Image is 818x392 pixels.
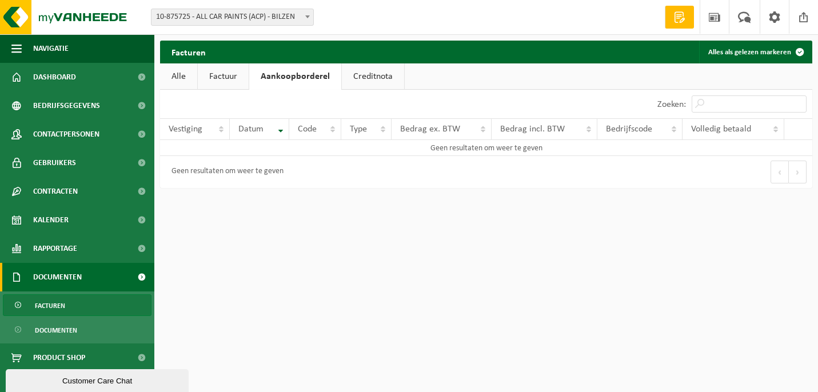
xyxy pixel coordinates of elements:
[238,125,264,134] span: Datum
[249,63,341,90] a: Aankoopborderel
[33,149,76,177] span: Gebruikers
[350,125,367,134] span: Type
[33,343,85,372] span: Product Shop
[160,63,197,90] a: Alle
[657,100,686,109] label: Zoeken:
[160,140,812,156] td: Geen resultaten om weer te geven
[33,234,77,263] span: Rapportage
[35,295,65,317] span: Facturen
[198,63,249,90] a: Factuur
[33,63,76,91] span: Dashboard
[33,91,100,120] span: Bedrijfsgegevens
[342,63,404,90] a: Creditnota
[35,319,77,341] span: Documenten
[33,206,69,234] span: Kalender
[691,125,751,134] span: Volledig betaald
[33,120,99,149] span: Contactpersonen
[400,125,460,134] span: Bedrag ex. BTW
[3,319,151,341] a: Documenten
[500,125,565,134] span: Bedrag incl. BTW
[33,34,69,63] span: Navigatie
[3,294,151,316] a: Facturen
[33,263,82,291] span: Documenten
[169,125,202,134] span: Vestiging
[166,162,284,182] div: Geen resultaten om weer te geven
[789,161,807,183] button: Next
[771,161,789,183] button: Previous
[160,41,217,63] h2: Facturen
[151,9,313,25] span: 10-875725 - ALL CAR PAINTS (ACP) - BILZEN
[33,177,78,206] span: Contracten
[6,367,191,392] iframe: chat widget
[151,9,314,26] span: 10-875725 - ALL CAR PAINTS (ACP) - BILZEN
[699,41,811,63] button: Alles als gelezen markeren
[606,125,652,134] span: Bedrijfscode
[298,125,317,134] span: Code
